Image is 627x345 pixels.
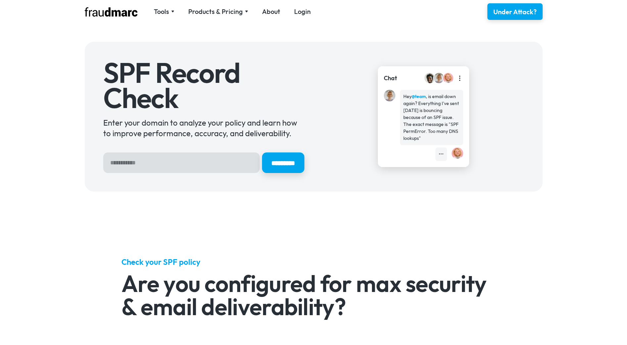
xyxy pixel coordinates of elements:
[188,7,243,16] div: Products & Pricing
[412,93,426,99] strong: @team
[121,272,506,318] h2: Are you configured for max security & email deliverability?
[103,60,304,110] h1: SPF Record Check
[154,7,169,16] div: Tools
[154,7,174,16] div: Tools
[487,3,543,20] a: Under Attack?
[188,7,248,16] div: Products & Pricing
[103,117,304,139] div: Enter your domain to analyze your policy and learn how to improve performance, accuracy, and deli...
[121,257,506,267] h5: Check your SPF policy
[439,151,444,158] div: •••
[294,7,311,16] a: Login
[262,7,280,16] a: About
[103,152,304,173] form: Hero Sign Up Form
[403,93,460,142] div: Hey , is email down again? Everything I've sent [DATE] is bouncing because of an SPF issue. The e...
[384,74,397,83] div: Chat
[493,7,537,17] div: Under Attack?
